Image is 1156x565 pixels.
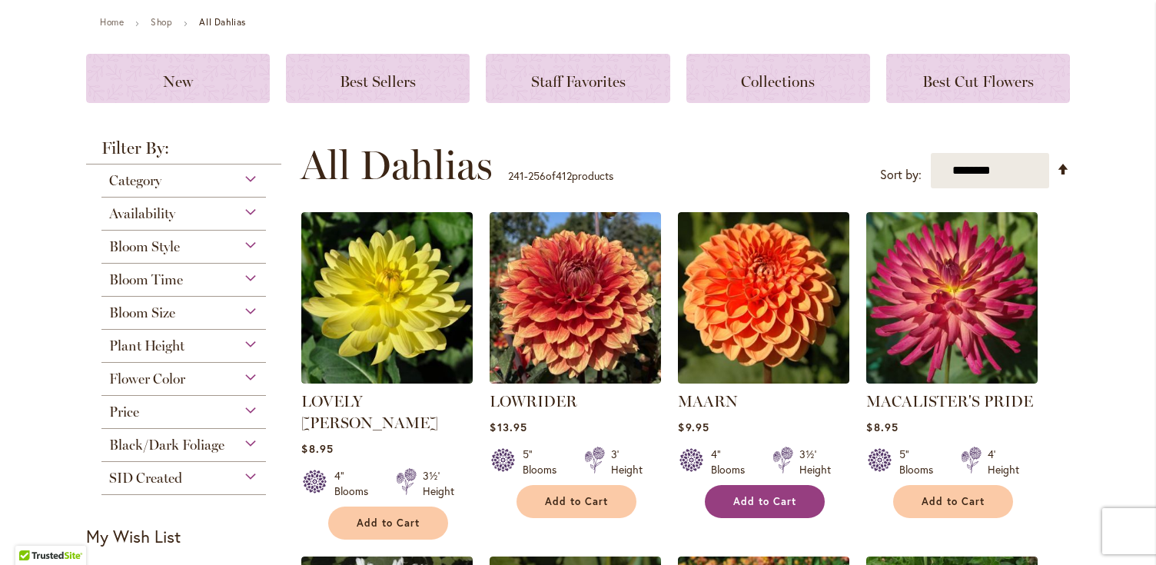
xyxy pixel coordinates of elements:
a: Collections [686,54,870,103]
a: Best Cut Flowers [886,54,1070,103]
img: LOVELY RITA [301,212,473,384]
span: Flower Color [109,371,185,387]
a: MACALISTER'S PRIDE [866,372,1038,387]
span: Best Cut Flowers [922,72,1034,91]
span: 412 [556,168,572,183]
a: Staff Favorites [486,54,669,103]
span: Category [109,172,161,189]
p: - of products [508,164,613,188]
span: Bloom Size [109,304,175,321]
a: LOVELY RITA [301,372,473,387]
span: Add to Cart [922,495,985,508]
strong: My Wish List [86,525,181,547]
img: Lowrider [490,212,661,384]
iframe: Launch Accessibility Center [12,510,55,553]
a: MAARN [678,372,849,387]
span: Bloom Time [109,271,183,288]
span: Black/Dark Foliage [109,437,224,454]
a: LOVELY [PERSON_NAME] [301,392,438,432]
a: MACALISTER'S PRIDE [866,392,1033,410]
strong: Filter By: [86,140,281,165]
a: Best Sellers [286,54,470,103]
span: $8.95 [301,441,333,456]
label: Sort by: [880,161,922,189]
span: Collections [741,72,815,91]
div: 3½' Height [423,468,454,499]
a: Lowrider [490,372,661,387]
div: 4" Blooms [711,447,754,477]
div: 3' Height [611,447,643,477]
span: Add to Cart [545,495,608,508]
button: Add to Cart [893,485,1013,518]
span: Staff Favorites [531,72,626,91]
span: $13.95 [490,420,527,434]
button: Add to Cart [705,485,825,518]
strong: All Dahlias [199,16,246,28]
span: $9.95 [678,420,709,434]
span: New [163,72,193,91]
span: Price [109,404,139,420]
span: All Dahlias [301,142,493,188]
span: Availability [109,205,175,222]
span: SID Created [109,470,182,487]
span: Best Sellers [340,72,416,91]
a: Home [100,16,124,28]
span: Bloom Style [109,238,180,255]
button: Add to Cart [328,507,448,540]
img: MAARN [678,212,849,384]
span: 241 [508,168,524,183]
div: 4" Blooms [334,468,377,499]
a: MAARN [678,392,738,410]
span: Add to Cart [357,517,420,530]
span: Plant Height [109,337,184,354]
button: Add to Cart [517,485,636,518]
img: MACALISTER'S PRIDE [866,212,1038,384]
a: LOWRIDER [490,392,577,410]
span: Add to Cart [733,495,796,508]
span: 256 [528,168,546,183]
div: 3½' Height [799,447,831,477]
a: New [86,54,270,103]
div: 5" Blooms [523,447,566,477]
div: 5" Blooms [899,447,942,477]
span: $8.95 [866,420,898,434]
div: 4' Height [988,447,1019,477]
a: Shop [151,16,172,28]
